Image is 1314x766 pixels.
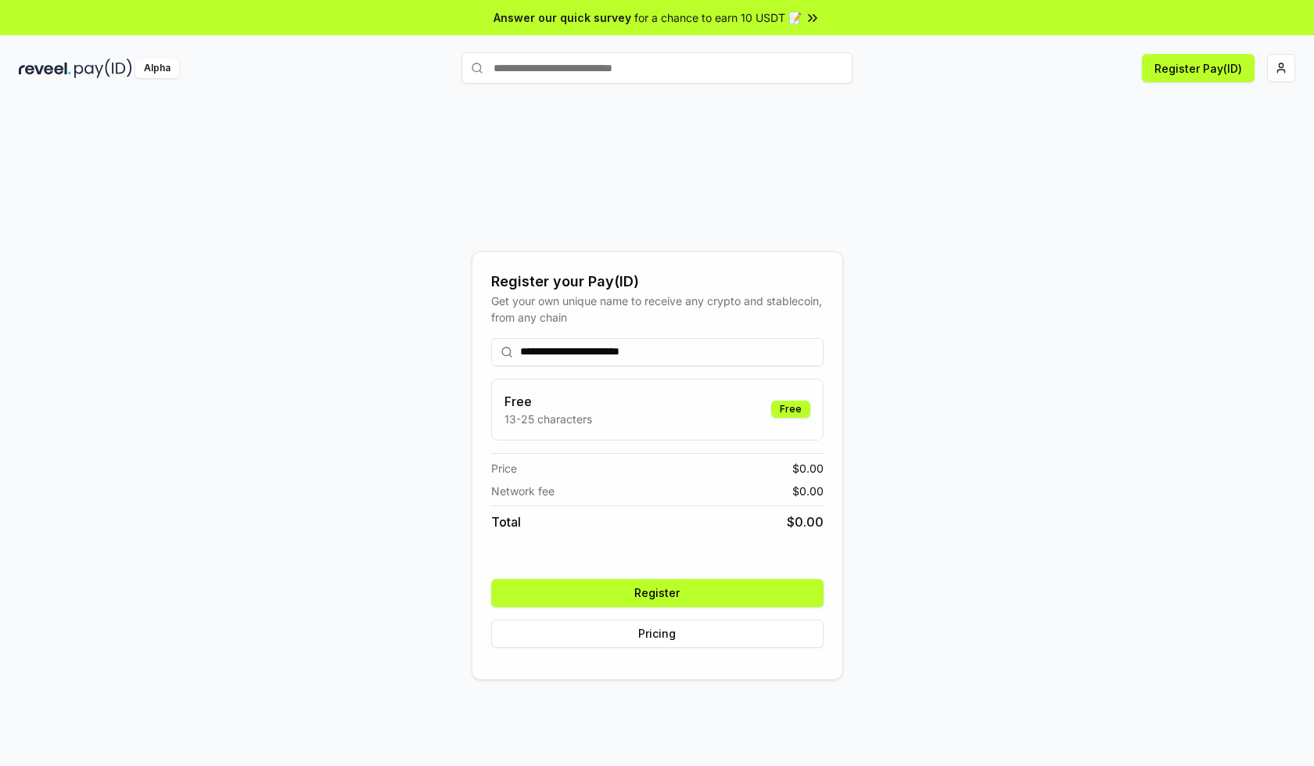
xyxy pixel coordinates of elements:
h3: Free [504,392,592,411]
div: Register your Pay(ID) [491,271,824,293]
div: Get your own unique name to receive any crypto and stablecoin, from any chain [491,293,824,325]
span: $ 0.00 [792,483,824,499]
span: $ 0.00 [792,460,824,477]
img: pay_id [74,59,132,78]
span: Price [491,460,517,477]
span: $ 0.00 [787,512,824,531]
div: Free [771,401,810,418]
span: Answer our quick survey [494,9,631,26]
span: Total [491,512,521,531]
p: 13-25 characters [504,411,592,427]
button: Register [491,579,824,607]
img: reveel_dark [19,59,71,78]
span: for a chance to earn 10 USDT 📝 [634,9,802,26]
div: Alpha [135,59,179,78]
span: Network fee [491,483,555,499]
button: Pricing [491,620,824,648]
button: Register Pay(ID) [1142,54,1255,82]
